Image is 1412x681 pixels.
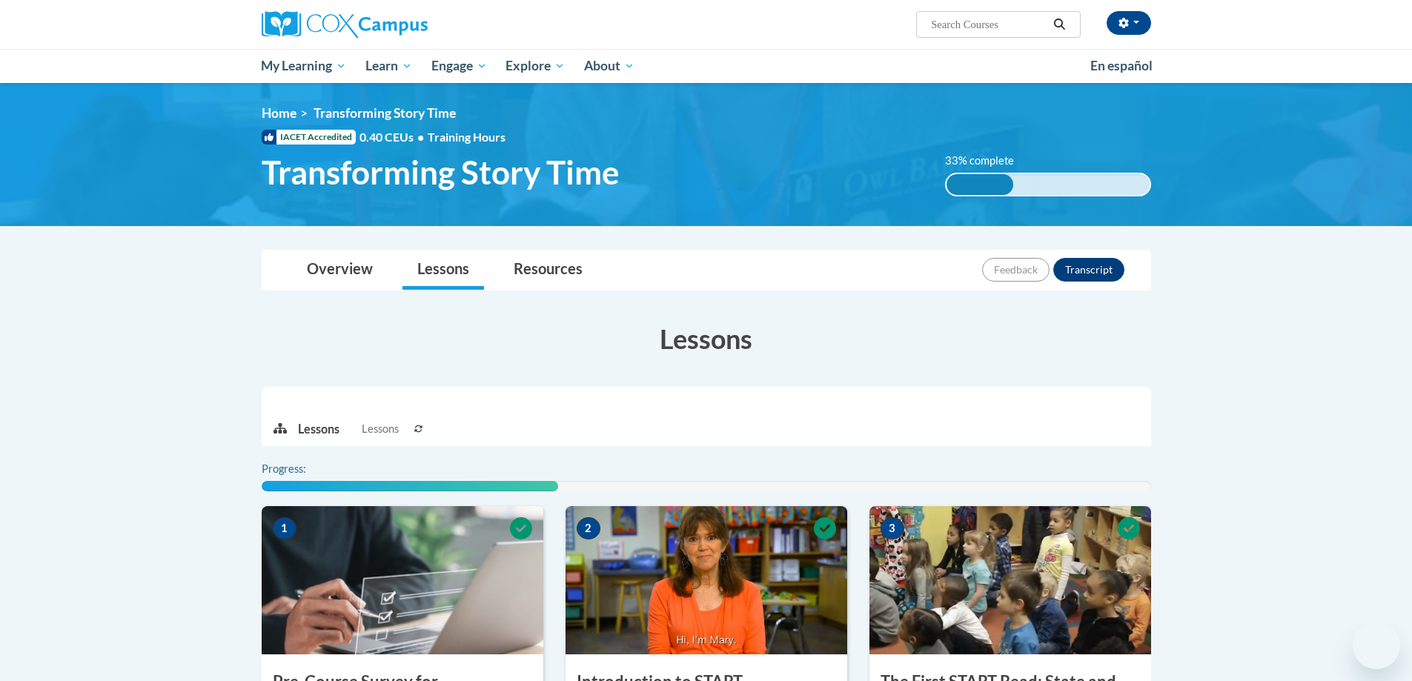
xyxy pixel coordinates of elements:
[262,130,356,144] span: IACET Accredited
[262,506,543,654] img: Course Image
[1090,58,1153,73] span: En español
[298,421,339,437] p: Lessons
[428,130,506,144] span: Training Hours
[584,57,634,75] span: About
[881,517,904,539] span: 3
[945,153,1030,169] label: 33% complete
[929,16,1048,33] input: Search Courses
[262,105,296,121] a: Home
[982,258,1050,282] button: Feedback
[314,105,456,121] span: Transforming Story Time
[1353,622,1400,669] iframe: Button to launch messaging window
[574,49,644,83] a: About
[262,153,620,192] span: Transforming Story Time
[262,461,347,477] label: Progress:
[947,174,1013,195] div: 33% complete
[506,57,565,75] span: Explore
[1081,50,1162,82] a: En español
[273,517,296,539] span: 1
[566,506,847,654] img: Course Image
[1053,258,1124,282] button: Transcript
[262,11,428,38] img: Cox Campus
[365,57,412,75] span: Learn
[431,57,487,75] span: Engage
[252,49,357,83] a: My Learning
[262,11,543,38] a: Cox Campus
[422,49,497,83] a: Engage
[577,517,600,539] span: 2
[1107,11,1151,35] button: Account Settings
[496,49,574,83] a: Explore
[417,130,424,144] span: •
[239,49,1173,83] div: Main menu
[261,57,346,75] span: My Learning
[402,250,484,290] a: Lessons
[499,250,597,290] a: Resources
[292,250,388,290] a: Overview
[362,421,399,437] span: Lessons
[869,506,1151,654] img: Course Image
[1048,16,1070,33] button: Search
[262,320,1151,357] h3: Lessons
[359,129,428,145] span: 0.40 CEUs
[356,49,422,83] a: Learn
